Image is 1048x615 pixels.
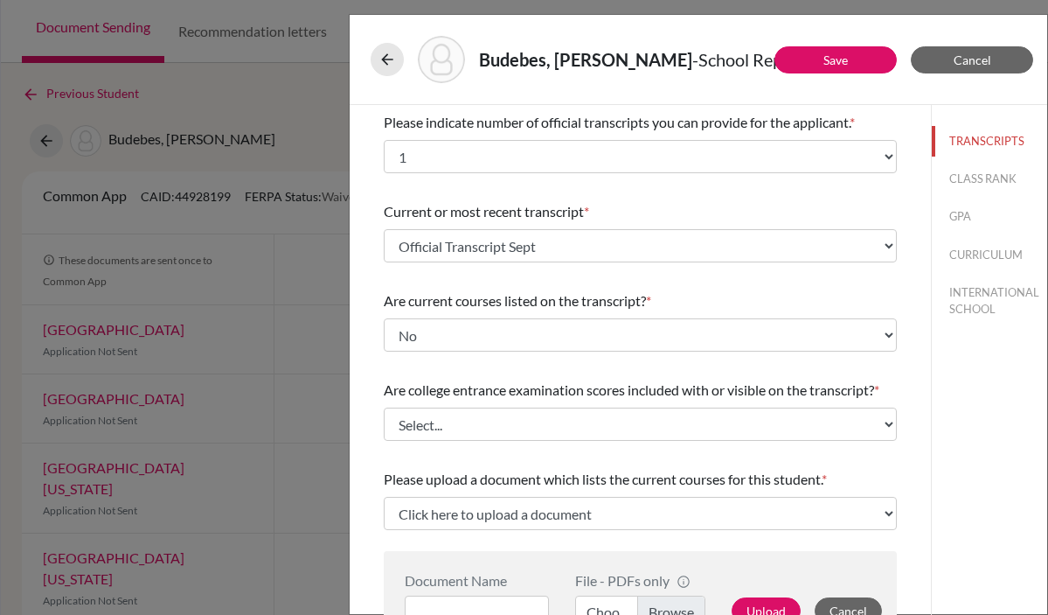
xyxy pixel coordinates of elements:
span: Current or most recent transcript [384,203,584,220]
strong: Budebes, [PERSON_NAME] [479,49,692,70]
span: info [677,575,691,589]
span: Please upload a document which lists the current courses for this student. [384,471,822,487]
div: Document Name [405,572,549,589]
span: Are college entrance examination scores included with or visible on the transcript? [384,381,874,398]
span: Please indicate number of official transcripts you can provide for the applicant. [384,114,850,130]
div: File - PDFs only [575,572,706,589]
span: Are current courses listed on the transcript? [384,292,646,309]
button: TRANSCRIPTS [932,126,1047,157]
button: GPA [932,201,1047,232]
button: INTERNATIONAL SCHOOL [932,277,1047,325]
button: CURRICULUM [932,240,1047,270]
span: - School Report [692,49,805,70]
button: CLASS RANK [932,164,1047,194]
